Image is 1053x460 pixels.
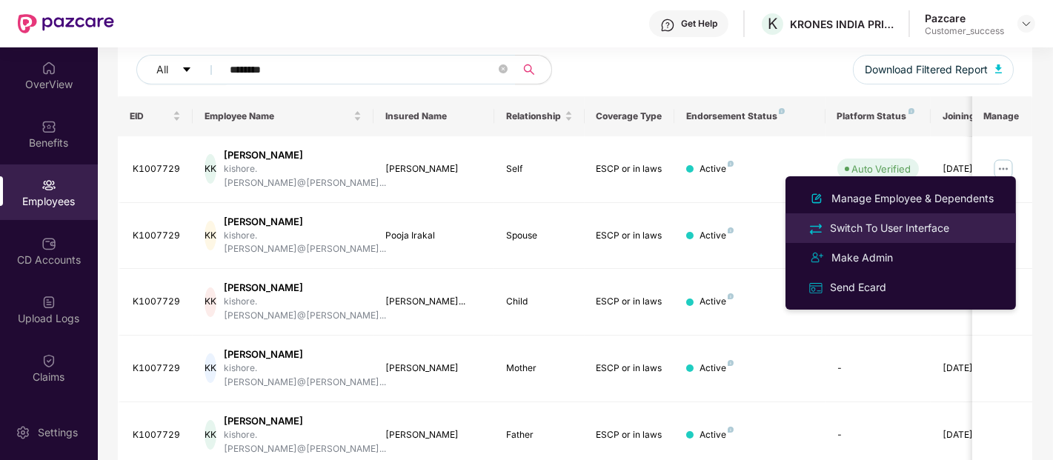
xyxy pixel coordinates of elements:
span: caret-down [182,64,192,76]
img: svg+xml;base64,PHN2ZyB4bWxucz0iaHR0cDovL3d3dy53My5vcmcvMjAwMC9zdmciIHdpZHRoPSI4IiBoZWlnaHQ9IjgiIH... [779,108,785,114]
th: Insured Name [373,96,494,136]
button: Download Filtered Report [853,55,1014,84]
img: svg+xml;base64,PHN2ZyBpZD0iSGVscC0zMngzMiIgeG1sbnM9Imh0dHA6Ly93d3cudzMub3JnLzIwMDAvc3ZnIiB3aWR0aD... [660,18,675,33]
div: K1007729 [133,162,182,176]
img: manageButton [991,157,1015,181]
th: Joining Date [931,96,1021,136]
span: K [768,15,777,33]
div: ESCP or in laws [597,361,663,376]
span: close-circle [499,64,508,73]
div: K1007729 [133,229,182,243]
div: [PERSON_NAME] [385,428,482,442]
div: Active [700,361,734,376]
img: svg+xml;base64,PHN2ZyB4bWxucz0iaHR0cDovL3d3dy53My5vcmcvMjAwMC9zdmciIHdpZHRoPSIyNCIgaGVpZ2h0PSIyNC... [808,221,824,237]
div: [PERSON_NAME] [224,347,386,361]
div: [PERSON_NAME]... [385,295,482,309]
div: [PERSON_NAME] [224,281,386,295]
div: ESCP or in laws [597,428,663,442]
img: svg+xml;base64,PHN2ZyB4bWxucz0iaHR0cDovL3d3dy53My5vcmcvMjAwMC9zdmciIHdpZHRoPSI4IiBoZWlnaHQ9IjgiIH... [728,161,734,167]
div: Active [700,162,734,176]
div: Active [700,229,734,243]
div: ESCP or in laws [597,162,663,176]
div: ESCP or in laws [597,295,663,309]
div: Customer_success [925,25,1004,37]
img: svg+xml;base64,PHN2ZyBpZD0iRHJvcGRvd24tMzJ4MzIiIHhtbG5zPSJodHRwOi8vd3d3LnczLm9yZy8yMDAwL3N2ZyIgd2... [1020,18,1032,30]
th: Employee Name [193,96,373,136]
div: KRONES INDIA PRIVATE LIMITED [790,17,894,31]
img: svg+xml;base64,PHN2ZyB4bWxucz0iaHR0cDovL3d3dy53My5vcmcvMjAwMC9zdmciIHdpZHRoPSI4IiBoZWlnaHQ9IjgiIH... [728,360,734,366]
div: kishore.[PERSON_NAME]@[PERSON_NAME]... [224,162,386,190]
div: KK [205,420,216,450]
div: KK [205,154,216,184]
img: svg+xml;base64,PHN2ZyBpZD0iQ0RfQWNjb3VudHMiIGRhdGEtbmFtZT0iQ0QgQWNjb3VudHMiIHhtbG5zPSJodHRwOi8vd3... [41,236,56,251]
div: KK [205,221,216,250]
th: Relationship [494,96,585,136]
div: [PERSON_NAME] [385,162,482,176]
span: search [515,64,544,76]
img: svg+xml;base64,PHN2ZyBpZD0iVXBsb2FkX0xvZ3MiIGRhdGEtbmFtZT0iVXBsb2FkIExvZ3MiIHhtbG5zPSJodHRwOi8vd3... [41,295,56,310]
div: Settings [33,425,82,440]
img: svg+xml;base64,PHN2ZyB4bWxucz0iaHR0cDovL3d3dy53My5vcmcvMjAwMC9zdmciIHdpZHRoPSIyNCIgaGVpZ2h0PSIyNC... [808,249,826,267]
div: [PERSON_NAME] [224,414,386,428]
img: svg+xml;base64,PHN2ZyB4bWxucz0iaHR0cDovL3d3dy53My5vcmcvMjAwMC9zdmciIHdpZHRoPSI4IiBoZWlnaHQ9IjgiIH... [908,108,914,114]
button: search [515,55,552,84]
div: [DATE] [943,361,1009,376]
div: Endorsement Status [686,110,813,122]
img: svg+xml;base64,PHN2ZyB4bWxucz0iaHR0cDovL3d3dy53My5vcmcvMjAwMC9zdmciIHdpZHRoPSI4IiBoZWlnaHQ9IjgiIH... [728,427,734,433]
div: Child [506,295,573,309]
td: - [826,336,931,402]
div: Pazcare [925,11,1004,25]
div: [DATE] [943,428,1009,442]
img: svg+xml;base64,PHN2ZyB4bWxucz0iaHR0cDovL3d3dy53My5vcmcvMjAwMC9zdmciIHhtbG5zOnhsaW5rPSJodHRwOi8vd3... [808,190,826,207]
th: EID [118,96,193,136]
div: Mother [506,361,573,376]
div: Active [700,295,734,309]
div: K1007729 [133,361,182,376]
div: Make Admin [828,250,896,266]
div: Auto Verified [852,161,911,176]
span: Download Filtered Report [865,61,988,78]
div: Send Ecard [827,279,889,296]
span: close-circle [499,63,508,77]
div: [PERSON_NAME] [385,361,482,376]
div: [DATE] [943,162,1009,176]
span: All [156,61,168,78]
div: Switch To User Interface [827,220,952,236]
div: Manage Employee & Dependents [828,190,997,207]
img: svg+xml;base64,PHN2ZyB4bWxucz0iaHR0cDovL3d3dy53My5vcmcvMjAwMC9zdmciIHdpZHRoPSI4IiBoZWlnaHQ9IjgiIH... [728,227,734,233]
img: svg+xml;base64,PHN2ZyBpZD0iQmVuZWZpdHMiIHhtbG5zPSJodHRwOi8vd3d3LnczLm9yZy8yMDAwL3N2ZyIgd2lkdGg9Ij... [41,119,56,134]
img: svg+xml;base64,PHN2ZyBpZD0iSG9tZSIgeG1sbnM9Imh0dHA6Ly93d3cudzMub3JnLzIwMDAvc3ZnIiB3aWR0aD0iMjAiIG... [41,61,56,76]
div: KK [205,353,216,383]
img: svg+xml;base64,PHN2ZyBpZD0iU2V0dGluZy0yMHgyMCIgeG1sbnM9Imh0dHA6Ly93d3cudzMub3JnLzIwMDAvc3ZnIiB3aW... [16,425,30,440]
span: Employee Name [205,110,351,122]
div: Platform Status [837,110,919,122]
img: svg+xml;base64,PHN2ZyBpZD0iQ2xhaW0iIHhtbG5zPSJodHRwOi8vd3d3LnczLm9yZy8yMDAwL3N2ZyIgd2lkdGg9IjIwIi... [41,353,56,368]
div: Spouse [506,229,573,243]
span: EID [130,110,170,122]
img: svg+xml;base64,PHN2ZyB4bWxucz0iaHR0cDovL3d3dy53My5vcmcvMjAwMC9zdmciIHdpZHRoPSI4IiBoZWlnaHQ9IjgiIH... [728,293,734,299]
div: kishore.[PERSON_NAME]@[PERSON_NAME]... [224,295,386,323]
div: kishore.[PERSON_NAME]@[PERSON_NAME]... [224,229,386,257]
img: svg+xml;base64,PHN2ZyB4bWxucz0iaHR0cDovL3d3dy53My5vcmcvMjAwMC9zdmciIHdpZHRoPSIxNiIgaGVpZ2h0PSIxNi... [808,280,824,296]
div: ESCP or in laws [597,229,663,243]
th: Manage [972,96,1032,136]
img: svg+xml;base64,PHN2ZyB4bWxucz0iaHR0cDovL3d3dy53My5vcmcvMjAwMC9zdmciIHhtbG5zOnhsaW5rPSJodHRwOi8vd3... [995,64,1003,73]
div: kishore.[PERSON_NAME]@[PERSON_NAME]... [224,428,386,456]
button: Allcaret-down [136,55,227,84]
div: Pooja Irakal [385,229,482,243]
div: kishore.[PERSON_NAME]@[PERSON_NAME]... [224,361,386,390]
img: svg+xml;base64,PHN2ZyBpZD0iRW1wbG95ZWVzIiB4bWxucz0iaHR0cDovL3d3dy53My5vcmcvMjAwMC9zdmciIHdpZHRoPS... [41,178,56,193]
th: Coverage Type [585,96,675,136]
div: K1007729 [133,295,182,309]
div: Active [700,428,734,442]
span: Relationship [506,110,562,122]
div: K1007729 [133,428,182,442]
div: Self [506,162,573,176]
div: KK [205,287,216,317]
div: Father [506,428,573,442]
img: New Pazcare Logo [18,14,114,33]
div: Get Help [681,18,717,30]
div: [PERSON_NAME] [224,215,386,229]
div: [PERSON_NAME] [224,148,386,162]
